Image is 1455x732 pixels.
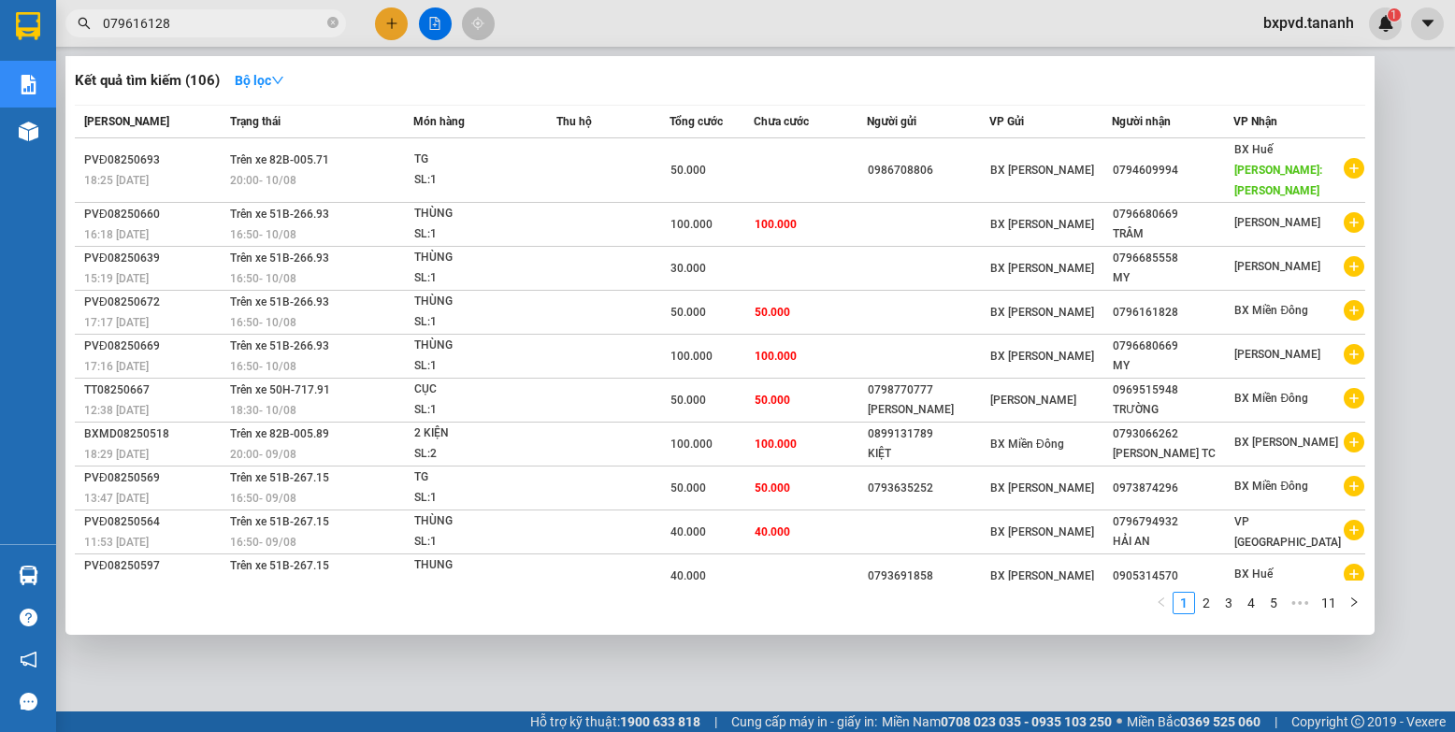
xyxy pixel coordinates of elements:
span: 100.000 [755,218,797,231]
span: right [1348,596,1360,608]
a: 2 [1196,593,1217,613]
span: Người gửi [867,115,916,128]
span: 18:29 [DATE] [84,448,149,461]
span: plus-circle [1344,300,1364,321]
span: plus-circle [1344,564,1364,584]
div: TG [414,467,555,488]
span: [PERSON_NAME] [1234,216,1320,229]
div: SL: 2 [414,444,555,465]
span: Thu hộ [556,115,592,128]
span: VP Gửi [989,115,1024,128]
span: [PERSON_NAME] [84,115,169,128]
span: close-circle [327,15,339,33]
div: KIỆT [868,444,988,464]
div: TRƯỜNG [1113,400,1233,420]
span: 16:50 - 10/08 [230,316,296,329]
div: TRÂM [1113,224,1233,244]
span: BX [PERSON_NAME] [990,569,1094,582]
a: 11 [1316,593,1342,613]
span: 17:16 [DATE] [84,360,149,373]
span: 11:53 [DATE] [84,536,149,549]
span: 50.000 [670,481,706,495]
div: PVĐ08250672 [84,293,224,312]
div: SL: 1 [414,312,555,333]
span: BX Huế [1234,567,1273,581]
div: PVĐ08250693 [84,151,224,170]
span: BX [PERSON_NAME] [990,350,1094,363]
div: HẢI AN [1113,532,1233,552]
span: [PERSON_NAME] [1234,348,1320,361]
span: 50.000 [755,306,790,319]
span: Trên xe 82B-005.71 [230,153,329,166]
span: plus-circle [1344,158,1364,179]
span: 100.000 [670,350,713,363]
div: 0796161828 [1113,303,1233,323]
span: 16:45 [DATE] [84,580,149,593]
span: Trên xe 51B-266.93 [230,251,329,265]
div: 0973874296 [1113,479,1233,498]
span: BX Miền Đông [1234,480,1308,493]
span: 30.000 [670,262,706,275]
div: 0969515948 [1113,380,1233,400]
span: BX [PERSON_NAME] [990,306,1094,319]
div: TT08250667 [84,380,224,400]
span: 16:50 - 09/08 [230,492,296,505]
span: 15:19 [DATE] [84,272,149,285]
span: [PERSON_NAME] [1234,260,1320,273]
div: THUNG [414,555,555,576]
span: Trên xe 51B-267.15 [230,515,329,528]
div: TG [414,150,555,170]
span: Trên xe 51B-267.15 [230,559,329,572]
span: 16:50 - 10/08 [230,228,296,241]
img: warehouse-icon [19,566,38,585]
li: 4 [1240,592,1262,614]
img: solution-icon [19,75,38,94]
div: SL: 1 [414,224,555,245]
li: 5 [1262,592,1285,614]
span: 18:30 - 10/08 [230,404,296,417]
span: close-circle [327,17,339,28]
div: 0796680669 [1113,205,1233,224]
span: 50.000 [670,394,706,407]
div: PVĐ08250564 [84,512,224,532]
div: [PERSON_NAME] [868,400,988,420]
span: ••• [1285,592,1315,614]
span: Chưa cước [754,115,809,128]
button: Bộ lọcdown [220,65,299,95]
span: 20:00 - 10/08 [230,174,296,187]
span: left [1156,596,1167,608]
div: SL: 1 [414,532,555,553]
span: question-circle [20,609,37,626]
span: plus-circle [1344,432,1364,452]
div: 0986708806 [868,161,988,180]
span: 50.000 [670,306,706,319]
a: 5 [1263,593,1284,613]
span: VP [GEOGRAPHIC_DATA] [1234,515,1341,549]
div: THÙNG [414,511,555,532]
div: 0798770777 [868,380,988,400]
div: THÙNG [414,204,555,224]
span: 20:00 - 09/08 [230,448,296,461]
span: 16:50 - 10/08 [230,360,296,373]
li: Next 5 Pages [1285,592,1315,614]
span: 100.000 [755,350,797,363]
span: 12:38 [DATE] [84,404,149,417]
div: 0796794932 [1113,512,1233,532]
div: SL: 1 [414,268,555,289]
li: 2 [1195,592,1217,614]
div: PVĐ08250597 [84,556,224,576]
span: Trên xe 51B-266.93 [230,339,329,352]
span: message [20,693,37,710]
span: Trên xe 50H-717.91 [230,383,330,396]
div: PVĐ08250639 [84,249,224,268]
div: SL: 1 [414,488,555,509]
span: 100.000 [670,218,713,231]
span: 50.000 [755,394,790,407]
span: Trên xe 82B-005.89 [230,427,329,440]
span: notification [20,651,37,668]
span: BX [PERSON_NAME] [990,481,1094,495]
img: logo-vxr [16,12,40,40]
div: SL: 1 [414,400,555,421]
span: Món hàng [413,115,465,128]
div: CỤC [414,380,555,400]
